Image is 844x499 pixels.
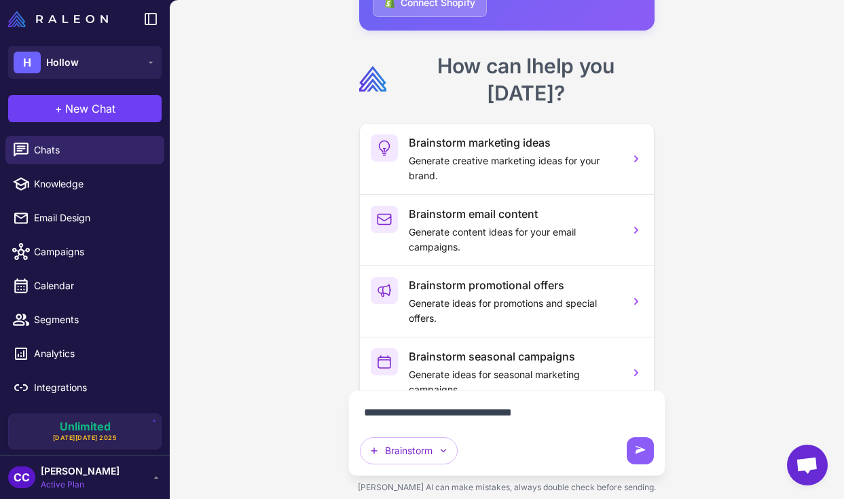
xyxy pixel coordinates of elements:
span: [PERSON_NAME] [41,464,120,479]
h3: Brainstorm seasonal campaigns [409,348,618,365]
span: help you [DATE] [487,54,614,105]
h3: Brainstorm email content [409,206,618,222]
button: HHollow [8,46,162,79]
a: Raleon Logo [8,11,113,27]
h3: Brainstorm marketing ideas [409,134,618,151]
button: +New Chat [8,95,162,122]
span: Campaigns [34,244,153,259]
span: Calendar [34,278,153,293]
span: Hollow [46,55,79,70]
div: H [14,52,41,73]
h2: How can I ? [397,52,655,107]
p: Generate ideas for seasonal marketing campaigns. [409,367,618,397]
a: Analytics [5,339,164,368]
span: New Chat [65,100,115,117]
div: CC [8,466,35,488]
a: Campaigns [5,238,164,266]
span: Active Plan [41,479,120,491]
span: Segments [34,312,153,327]
a: Chats [5,136,164,164]
a: Email Design [5,204,164,232]
div: Open chat [787,445,828,485]
span: [DATE][DATE] 2025 [53,433,117,443]
a: Calendar [5,272,164,300]
span: Integrations [34,380,153,395]
span: + [55,100,62,117]
p: Generate creative marketing ideas for your brand. [409,153,618,183]
h3: Brainstorm promotional offers [409,277,618,293]
a: Segments [5,306,164,334]
span: Unlimited [60,421,111,432]
p: Generate ideas for promotions and special offers. [409,296,618,326]
img: Raleon Logo [8,11,108,27]
span: Analytics [34,346,153,361]
span: Chats [34,143,153,158]
a: Knowledge [5,170,164,198]
p: Generate content ideas for your email campaigns. [409,225,618,255]
span: Knowledge [34,177,153,191]
a: Integrations [5,373,164,402]
button: Brainstorm [360,437,458,464]
span: Email Design [34,210,153,225]
div: [PERSON_NAME] AI can make mistakes, always double check before sending. [348,476,665,499]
